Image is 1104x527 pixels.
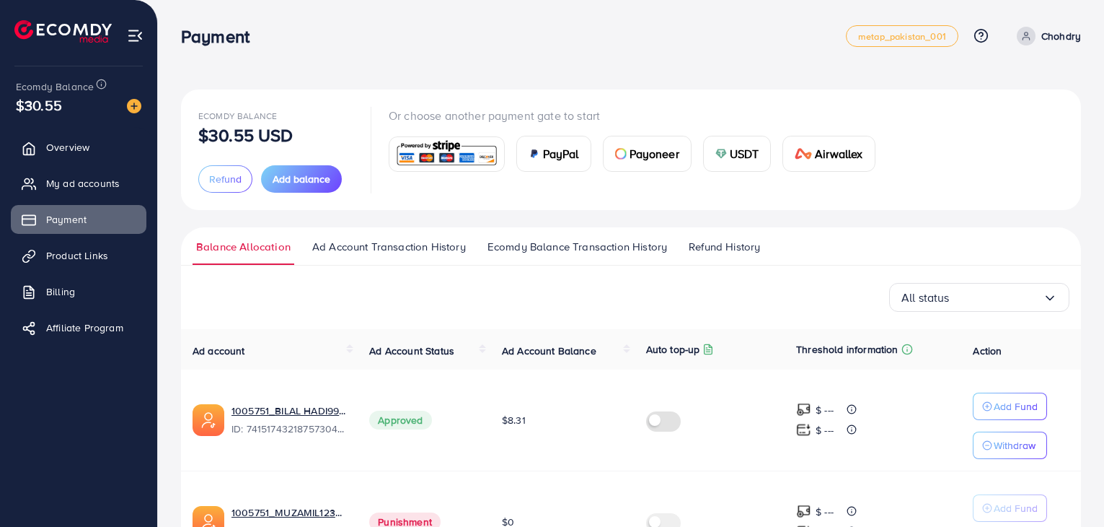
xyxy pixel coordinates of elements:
[389,136,505,172] a: card
[994,398,1038,415] p: Add Fund
[198,165,252,193] button: Refund
[994,500,1038,517] p: Add Fund
[858,32,946,41] span: metap_pakistan_001
[901,287,950,309] span: All status
[973,432,1047,459] button: Withdraw
[715,148,727,160] img: card
[181,26,261,47] h3: Payment
[782,136,875,172] a: cardAirwallex
[231,422,346,436] span: ID: 7415174321875730433
[796,422,811,437] img: top-up amount
[312,239,466,255] span: Ad Account Transaction History
[994,437,1035,454] p: Withdraw
[16,79,94,94] span: Ecomdy Balance
[11,241,146,270] a: Product Links
[973,495,1047,522] button: Add Fund
[796,402,811,417] img: top-up amount
[369,344,454,358] span: Ad Account Status
[46,248,108,263] span: Product Links
[795,148,812,160] img: card
[796,341,898,358] p: Threshold information
[603,136,692,172] a: cardPayoneer
[273,172,330,186] span: Add balance
[630,145,679,162] span: Payoneer
[730,145,759,162] span: USDT
[389,107,887,124] p: Or choose another payment gate to start
[46,176,120,191] span: My ad accounts
[816,422,834,439] p: $ ---
[46,321,123,335] span: Affiliate Program
[16,95,62,116] span: $30.55
[815,145,862,162] span: Airwallex
[11,277,146,306] a: Billing
[198,126,293,144] p: $30.55 USD
[193,344,245,358] span: Ad account
[796,504,811,519] img: top-up amount
[11,313,146,342] a: Affiliate Program
[11,169,146,198] a: My ad accounts
[46,140,89,154] span: Overview
[973,344,1002,358] span: Action
[193,404,224,436] img: ic-ads-acc.e4c84228.svg
[196,239,291,255] span: Balance Allocation
[543,145,579,162] span: PayPal
[11,133,146,162] a: Overview
[11,205,146,234] a: Payment
[816,503,834,521] p: $ ---
[816,401,834,419] p: $ ---
[502,344,596,358] span: Ad Account Balance
[502,413,526,427] span: $8.31
[231,505,346,520] a: 1005751_MUZAMIL1234_1710657746799
[516,136,591,172] a: cardPayPal
[950,287,1043,309] input: Search for option
[46,212,87,227] span: Payment
[261,165,342,193] button: Add balance
[14,20,112,43] img: logo
[46,284,75,299] span: Billing
[394,139,500,170] img: card
[689,239,760,255] span: Refund History
[198,110,277,122] span: Ecomdy Balance
[1041,27,1081,45] p: Chohdry
[487,239,667,255] span: Ecomdy Balance Transaction History
[231,404,346,418] a: 1005751_BILAL HADI99_1726479818189
[127,27,143,44] img: menu
[1011,27,1081,45] a: Chohdry
[846,25,958,47] a: metap_pakistan_001
[529,148,540,160] img: card
[703,136,772,172] a: cardUSDT
[369,411,431,430] span: Approved
[209,172,242,186] span: Refund
[615,148,627,160] img: card
[889,283,1069,312] div: Search for option
[231,404,346,437] div: <span class='underline'>1005751_BILAL HADI99_1726479818189</span></br>7415174321875730433
[646,341,700,358] p: Auto top-up
[127,99,141,113] img: image
[973,393,1047,420] button: Add Fund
